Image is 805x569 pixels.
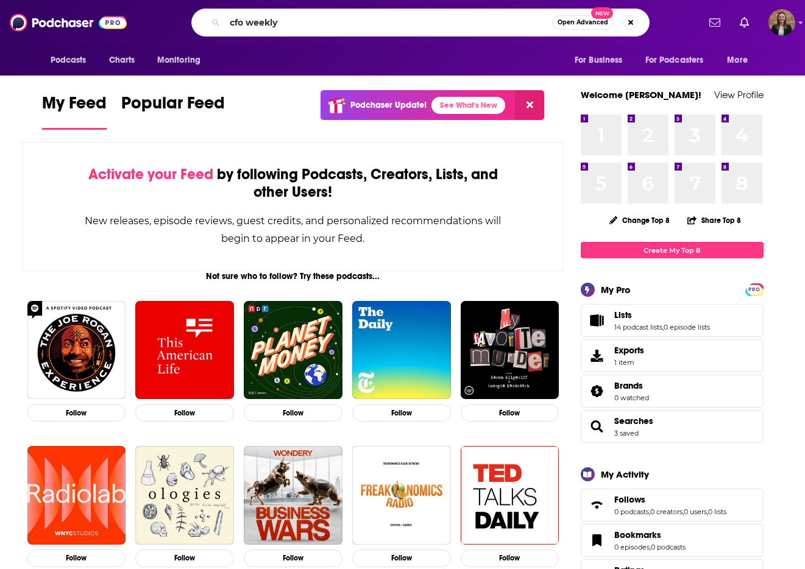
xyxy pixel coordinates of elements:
[683,507,684,516] span: ,
[768,9,795,36] button: Show profile menu
[244,301,342,400] img: Planet Money
[461,550,559,567] button: Follow
[649,507,650,516] span: ,
[637,49,722,72] button: open menu
[149,49,216,72] button: open menu
[768,9,795,36] img: User Profile
[121,93,225,121] span: Popular Feed
[718,49,763,72] button: open menu
[157,52,200,69] span: Monitoring
[708,507,726,516] a: 0 lists
[645,52,704,69] span: For Podcasters
[88,165,213,183] span: Activate your Feed
[650,507,683,516] a: 0 creators
[585,312,609,329] a: Lists
[135,550,234,567] button: Follow
[101,49,143,72] a: Charts
[352,404,451,422] button: Follow
[614,415,653,426] a: Searches
[727,52,748,69] span: More
[191,9,650,37] div: Search podcasts, credits, & more...
[614,543,650,551] a: 0 episodes
[27,446,126,545] img: Radiolab
[581,89,701,101] a: Welcome [PERSON_NAME]!
[27,301,126,400] img: The Joe Rogan Experience
[84,166,503,201] div: by following Podcasts, Creators, Lists, and other Users!
[614,358,644,367] span: 1 item
[714,89,764,101] a: View Profile
[121,93,225,130] a: Popular Feed
[707,507,708,516] span: ,
[461,301,559,400] img: My Favorite Murder with Karen Kilgariff and Georgia Hardstark
[566,49,638,72] button: open menu
[650,543,651,551] span: ,
[42,93,107,121] span: My Feed
[602,213,678,228] button: Change Top 8
[42,49,102,72] button: open menu
[135,301,234,400] img: This American Life
[651,543,686,551] a: 0 podcasts
[614,394,649,402] a: 0 watched
[614,323,662,331] a: 14 podcast lists
[51,52,87,69] span: Podcasts
[662,323,664,331] span: ,
[352,550,451,567] button: Follow
[614,380,649,391] a: Brands
[601,468,649,480] div: My Activity
[747,285,762,294] span: PRO
[614,494,645,505] span: Follows
[704,12,725,33] a: Show notifications dropdown
[768,9,795,36] span: Logged in as k_burns
[581,524,764,557] span: Bookmarks
[352,301,451,400] img: The Daily
[27,404,126,422] button: Follow
[225,13,552,32] input: Search podcasts, credits, & more...
[581,304,764,337] span: Lists
[461,404,559,422] button: Follow
[614,309,632,320] span: Lists
[614,345,644,356] span: Exports
[614,529,661,540] span: Bookmarks
[352,446,451,545] img: Freakonomics Radio
[244,404,342,422] button: Follow
[687,208,742,232] button: Share Top 8
[431,97,505,114] a: See What's New
[461,446,559,545] img: TED Talks Daily
[585,418,609,435] a: Searches
[135,446,234,545] img: Ologies with Alie Ward
[585,347,609,364] span: Exports
[109,52,135,69] span: Charts
[664,323,710,331] a: 0 episode lists
[23,271,564,281] div: Not sure who to follow? Try these podcasts...
[575,52,623,69] span: For Business
[614,309,710,320] a: Lists
[10,11,127,34] a: Podchaser - Follow, Share and Rate Podcasts
[552,15,614,30] button: Open AdvancedNew
[581,339,764,372] a: Exports
[27,550,126,567] button: Follow
[581,489,764,521] span: Follows
[244,550,342,567] button: Follow
[614,507,649,516] a: 0 podcasts
[84,212,503,247] div: New releases, episode reviews, guest credits, and personalized recommendations will begin to appe...
[244,446,342,545] img: Business Wars
[601,284,631,295] div: My Pro
[350,100,427,110] p: Podchaser Update!
[614,429,639,437] a: 3 saved
[747,284,762,294] a: PRO
[585,532,609,549] a: Bookmarks
[558,19,608,26] span: Open Advanced
[42,93,107,130] a: My Feed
